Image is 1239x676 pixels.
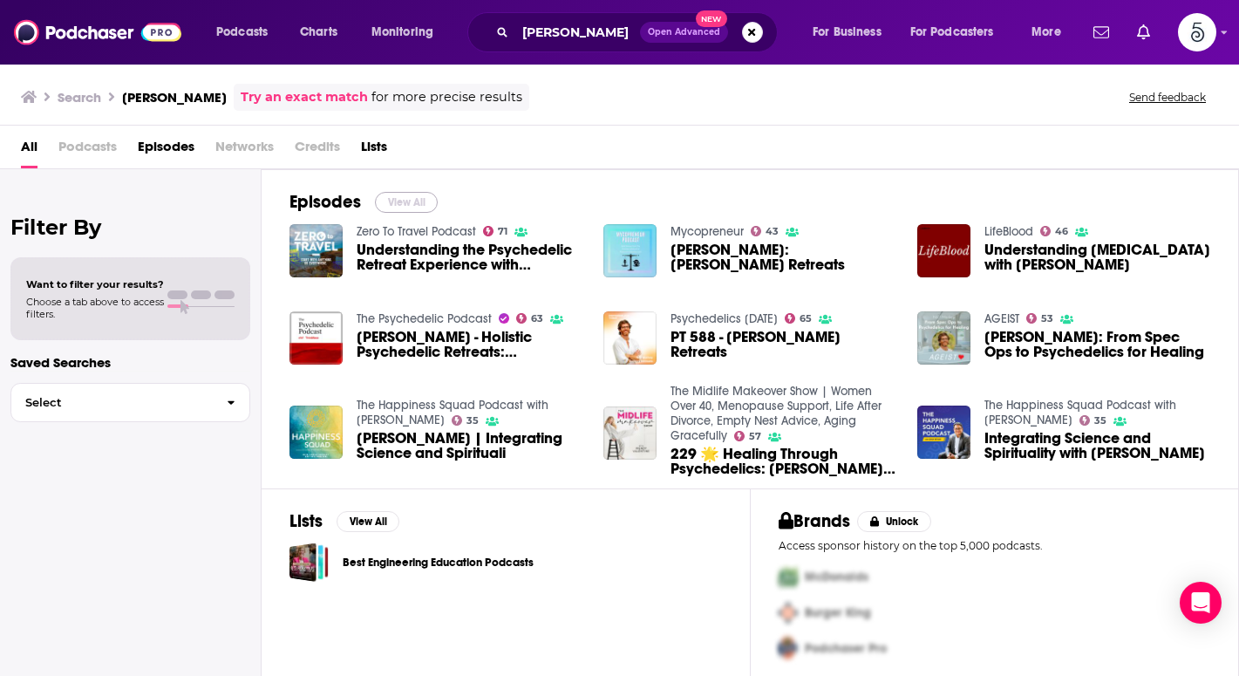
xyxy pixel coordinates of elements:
a: 71 [483,226,508,236]
a: Zero To Travel Podcast [357,224,476,239]
a: Integrating Science and Spirituality with Neil Markey [984,431,1210,461]
img: Integrating Science and Spirituality with Neil Markey [917,406,970,459]
a: All [21,133,37,168]
span: Want to filter your results? [26,278,164,290]
button: Select [10,383,250,422]
img: Podchaser - Follow, Share and Rate Podcasts [14,16,181,49]
a: Lists [361,133,387,168]
img: Neil Markey: Beckley Retreats [603,224,657,277]
a: Show notifications dropdown [1130,17,1157,47]
button: View All [337,511,399,532]
span: Best Engineering Education Podcasts [289,543,329,582]
p: Access sponsor history on the top 5,000 podcasts. [779,539,1211,552]
span: 35 [466,417,479,425]
span: PT 588 - [PERSON_NAME] Retreats [671,330,896,359]
button: Send feedback [1124,90,1211,105]
a: 229 🌟 Healing Through Psychedelics: Neil Markey on Science, Spirituality, and Transformation [671,447,896,476]
button: Show profile menu [1178,13,1216,51]
span: [PERSON_NAME] | Integrating Science and Spirituali [357,431,582,461]
span: 229 🌟 Healing Through Psychedelics: [PERSON_NAME] on Science, Spirituality, and Transformation [671,447,896,476]
span: 35 [1094,417,1106,425]
a: ListsView All [289,510,399,532]
div: Search podcasts, credits, & more... [484,12,794,52]
span: Select [11,397,213,408]
span: Logged in as Spiral5-G2 [1178,13,1216,51]
span: More [1031,20,1061,44]
span: Monitoring [371,20,433,44]
a: Mycopreneur [671,224,744,239]
p: Saved Searches [10,354,250,371]
img: First Pro Logo [772,559,805,595]
button: open menu [359,18,456,46]
span: 71 [498,228,507,236]
a: The Happiness Squad Podcast with Ashish Kothari [357,398,548,427]
a: LifeBlood [984,224,1033,239]
span: New [696,10,727,27]
button: Unlock [857,511,931,532]
span: 57 [749,433,761,440]
button: open menu [1019,18,1083,46]
img: Neil Markey - Holistic Psychedelic Retreats: Integrating Science & Spirituality [289,311,343,365]
img: PT 588 - Neil Markey - Beckley Retreats [603,311,657,365]
span: Networks [215,133,274,168]
h3: [PERSON_NAME] [122,89,227,106]
a: Understanding the Psychedelic Retreat Experience with Neil Markey [357,242,582,272]
a: 63 [516,313,544,324]
img: Understanding the Psychedelic Retreat Experience with Neil Markey [289,224,343,277]
span: Open Advanced [648,28,720,37]
a: Charts [289,18,348,46]
a: AGEIST [984,311,1019,326]
span: Credits [295,133,340,168]
div: Open Intercom Messenger [1180,582,1222,624]
span: Burger King [805,605,871,620]
img: Neil Markey | Integrating Science and Spirituali [289,406,343,459]
a: The Midlife Makeover Show | Women Over 40, Menopause Support, Life After Divorce, Empty Nest Advi... [671,384,882,443]
a: Neil Markey | Integrating Science and Spirituali [357,431,582,461]
a: Neil Markey: Beckley Retreats [671,242,896,272]
a: PT 588 - Neil Markey - Beckley Retreats [671,330,896,359]
span: For Podcasters [910,20,994,44]
img: Second Pro Logo [772,595,805,631]
a: 43 [751,226,779,236]
img: Understanding Psilocybin with Neil Markey [917,224,970,277]
a: The Psychedelic Podcast [357,311,492,326]
span: Understanding the Psychedelic Retreat Experience with [PERSON_NAME] [357,242,582,272]
span: for more precise results [371,87,522,107]
button: Open AdvancedNew [640,22,728,43]
h2: Brands [779,510,851,532]
input: Search podcasts, credits, & more... [515,18,640,46]
a: 65 [785,313,813,324]
a: Show notifications dropdown [1086,17,1116,47]
span: Podchaser Pro [805,641,887,656]
a: Understanding Psilocybin with Neil Markey [984,242,1210,272]
a: 229 🌟 Healing Through Psychedelics: Neil Markey on Science, Spirituality, and Transformation [603,406,657,460]
span: Episodes [138,133,194,168]
img: Third Pro Logo [772,631,805,666]
span: For Business [813,20,882,44]
h2: Episodes [289,191,361,213]
a: Neil Markey: From Spec Ops to Psychedelics for Healing [917,311,970,365]
a: The Happiness Squad Podcast with Ashish Kothari [984,398,1176,427]
button: View All [375,192,438,213]
a: Neil Markey - Holistic Psychedelic Retreats: Integrating Science & Spirituality [357,330,582,359]
span: 43 [766,228,779,236]
img: User Profile [1178,13,1216,51]
a: Neil Markey: From Spec Ops to Psychedelics for Healing [984,330,1210,359]
a: 57 [734,431,762,441]
span: Choose a tab above to access filters. [26,296,164,320]
h2: Filter By [10,215,250,240]
button: open menu [204,18,290,46]
span: [PERSON_NAME]: [PERSON_NAME] Retreats [671,242,896,272]
span: 63 [531,315,543,323]
span: Podcasts [58,133,117,168]
span: McDonalds [805,570,868,584]
a: 35 [1079,415,1107,426]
